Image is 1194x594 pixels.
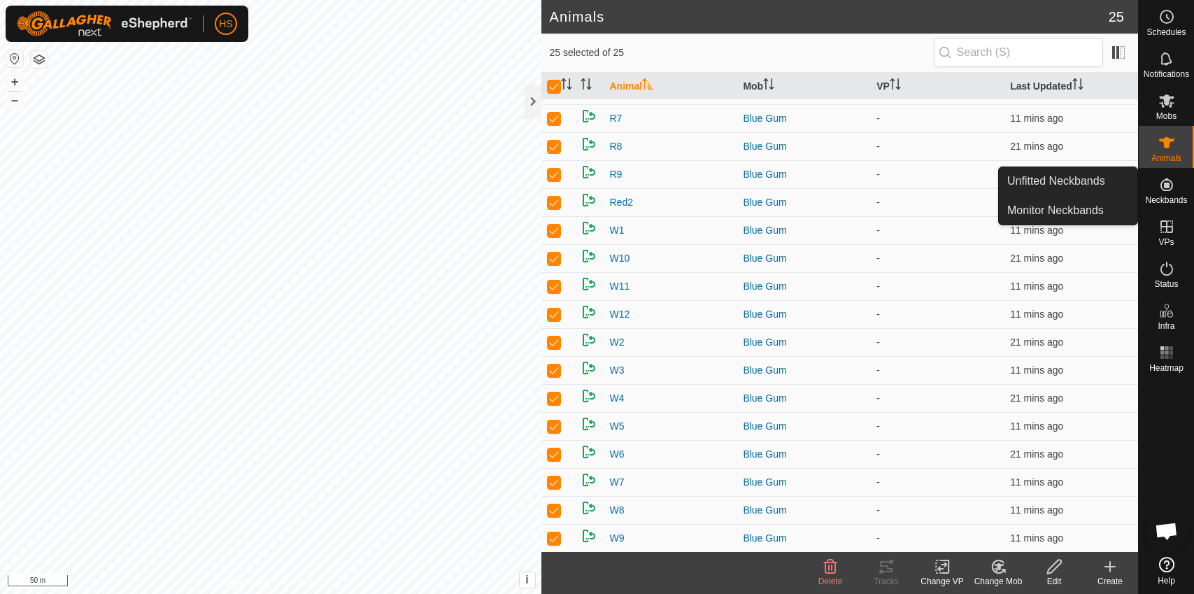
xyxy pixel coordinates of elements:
[876,476,880,488] app-display-virtual-paddock-transition: -
[610,139,623,154] span: R8
[743,335,865,350] div: Blue Gum
[610,307,630,322] span: W12
[581,500,597,516] img: returning on
[876,365,880,376] app-display-virtual-paddock-transition: -
[871,73,1004,100] th: VP
[581,332,597,348] img: returning on
[743,195,865,210] div: Blue Gum
[737,73,871,100] th: Mob
[970,575,1026,588] div: Change Mob
[550,8,1109,25] h2: Animals
[610,363,625,378] span: W3
[581,444,597,460] img: returning on
[1026,575,1082,588] div: Edit
[520,572,535,588] button: i
[743,139,865,154] div: Blue Gum
[999,167,1137,195] a: Unfitted Neckbands
[550,45,934,60] span: 25 selected of 25
[1010,448,1063,460] span: 31 Aug 2025, 5:43 pm
[1010,420,1063,432] span: 31 Aug 2025, 5:53 pm
[1010,337,1063,348] span: 31 Aug 2025, 5:43 pm
[743,307,865,322] div: Blue Gum
[914,575,970,588] div: Change VP
[1146,510,1188,552] a: Open chat
[1151,154,1181,162] span: Animals
[604,73,738,100] th: Animal
[1139,551,1194,591] a: Help
[1010,532,1063,544] span: 31 Aug 2025, 5:53 pm
[876,337,880,348] app-display-virtual-paddock-transition: -
[1154,280,1178,288] span: Status
[610,447,625,462] span: W6
[561,80,572,92] p-sorticon: Activate to sort
[610,391,625,406] span: W4
[1146,28,1186,36] span: Schedules
[610,531,625,546] span: W9
[215,576,268,588] a: Privacy Policy
[581,416,597,432] img: returning on
[581,360,597,376] img: returning on
[581,136,597,153] img: returning on
[610,419,625,434] span: W5
[1010,253,1063,264] span: 31 Aug 2025, 5:43 pm
[610,223,625,238] span: W1
[876,532,880,544] app-display-virtual-paddock-transition: -
[1158,577,1175,585] span: Help
[581,304,597,320] img: returning on
[743,251,865,266] div: Blue Gum
[743,391,865,406] div: Blue Gum
[581,164,597,181] img: returning on
[1156,112,1177,120] span: Mobs
[642,80,653,92] p-sorticon: Activate to sort
[6,73,23,90] button: +
[876,225,880,236] app-display-virtual-paddock-transition: -
[1007,173,1105,190] span: Unfitted Neckbands
[610,167,623,182] span: R9
[525,574,528,586] span: i
[1010,393,1063,404] span: 31 Aug 2025, 5:43 pm
[581,80,592,92] p-sorticon: Activate to sort
[610,279,630,294] span: W11
[858,575,914,588] div: Tracks
[1144,70,1189,78] span: Notifications
[743,503,865,518] div: Blue Gum
[1082,575,1138,588] div: Create
[876,420,880,432] app-display-virtual-paddock-transition: -
[610,195,633,210] span: Red2
[1010,365,1063,376] span: 31 Aug 2025, 5:53 pm
[763,80,774,92] p-sorticon: Activate to sort
[581,528,597,544] img: returning on
[17,11,192,36] img: Gallagher Logo
[818,577,843,586] span: Delete
[581,472,597,488] img: returning on
[876,141,880,152] app-display-virtual-paddock-transition: -
[284,576,325,588] a: Contact Us
[743,363,865,378] div: Blue Gum
[876,253,880,264] app-display-virtual-paddock-transition: -
[581,248,597,264] img: returning on
[1007,202,1104,219] span: Monitor Neckbands
[1145,196,1187,204] span: Neckbands
[581,220,597,236] img: returning on
[890,80,901,92] p-sorticon: Activate to sort
[610,503,625,518] span: W8
[610,251,630,266] span: W10
[610,475,625,490] span: W7
[6,50,23,67] button: Reset Map
[876,393,880,404] app-display-virtual-paddock-transition: -
[1010,281,1063,292] span: 31 Aug 2025, 5:53 pm
[1010,476,1063,488] span: 31 Aug 2025, 5:53 pm
[1010,225,1063,236] span: 31 Aug 2025, 5:53 pm
[999,197,1137,225] a: Monitor Neckbands
[743,475,865,490] div: Blue Gum
[610,111,623,126] span: R7
[1010,141,1063,152] span: 31 Aug 2025, 5:43 pm
[1010,309,1063,320] span: 31 Aug 2025, 5:53 pm
[876,281,880,292] app-display-virtual-paddock-transition: -
[876,197,880,208] app-display-virtual-paddock-transition: -
[581,276,597,292] img: returning on
[1158,322,1174,330] span: Infra
[743,419,865,434] div: Blue Gum
[1158,238,1174,246] span: VPs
